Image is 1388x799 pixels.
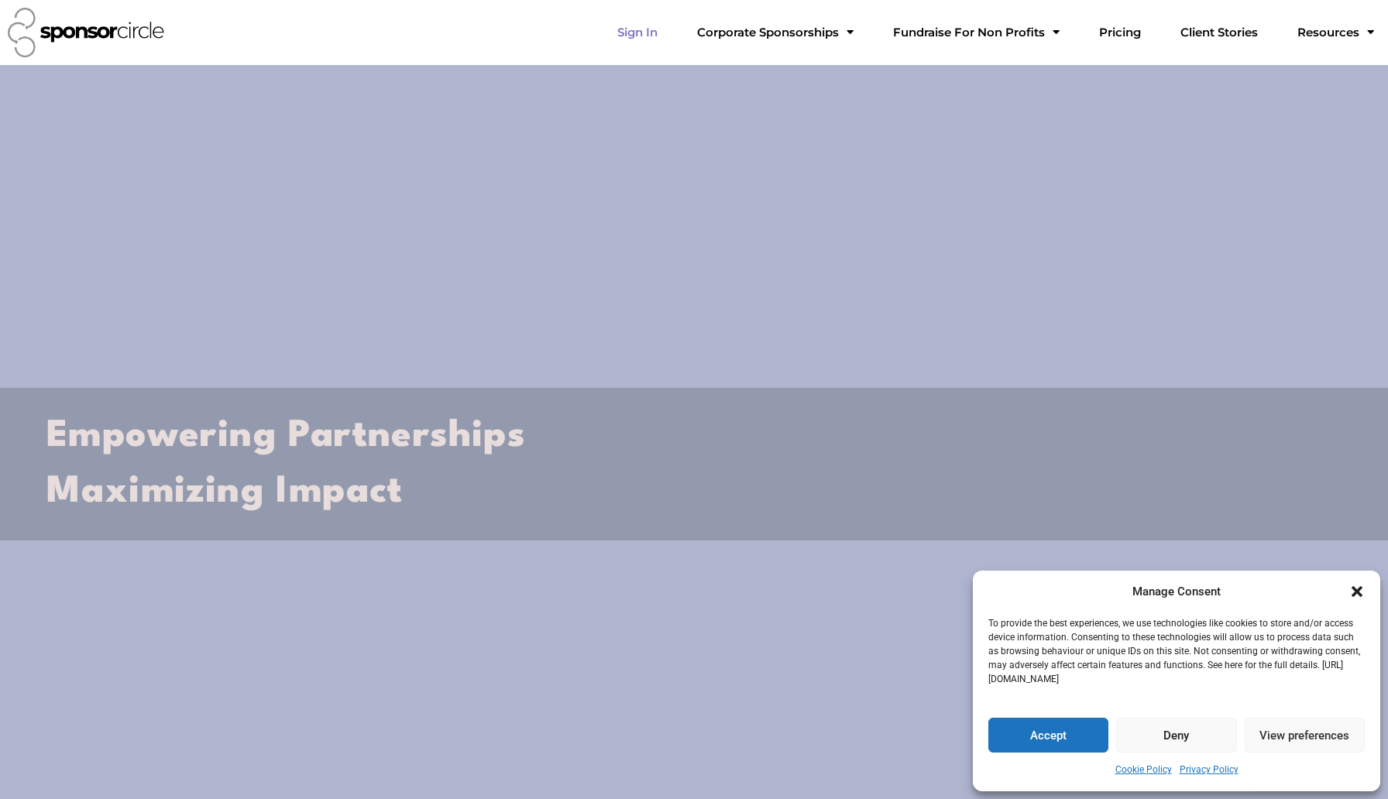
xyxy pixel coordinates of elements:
a: Privacy Policy [1180,760,1239,780]
div: Manage Consent [1132,582,1221,602]
a: Resources [1285,17,1386,48]
img: Sponsor Circle logo [8,8,164,57]
button: View preferences [1245,718,1365,753]
a: Cookie Policy [1115,760,1172,780]
a: Sign In [605,17,670,48]
div: Close dialogue [1349,584,1365,599]
a: Pricing [1087,17,1153,48]
button: Deny [1116,718,1236,753]
p: To provide the best experiences, we use technologies like cookies to store and/or access device i... [988,616,1363,686]
a: Client Stories [1168,17,1270,48]
a: Corporate SponsorshipsMenu Toggle [685,17,866,48]
nav: Menu [605,17,1386,48]
button: Accept [988,718,1108,753]
h2: Empowering Partnerships Maximizing Impact [46,409,1342,520]
a: Fundraise For Non ProfitsMenu Toggle [881,17,1072,48]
